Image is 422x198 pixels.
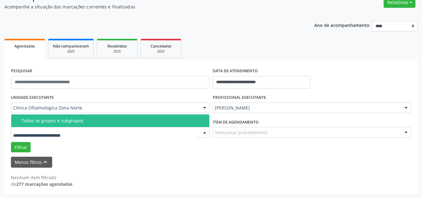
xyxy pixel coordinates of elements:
[314,21,370,29] p: Ano de acompanhamento
[53,49,89,54] div: 2025
[11,174,72,181] div: Nenhum item filtrado
[213,117,259,127] label: Item de agendamento
[107,43,127,49] span: Resolvidos
[13,105,197,111] span: Clinica Oftalmologica Zona Norte
[11,157,52,168] button: Menos filtroskeyboard_arrow_up
[11,142,31,153] button: Filtrar
[14,43,35,49] span: Agendados
[42,159,49,165] i: keyboard_arrow_up
[11,181,72,187] div: de
[215,105,399,111] span: [PERSON_NAME]
[102,49,133,54] div: 2025
[22,118,206,123] div: Todos os grupos e subgrupos
[53,43,89,49] span: Não compareceram
[215,129,267,136] span: Selecionar procedimento
[11,93,54,103] label: UNIDADE EXECUTANTE
[11,66,32,76] label: PESQUISAR
[151,43,171,49] span: Cancelados
[145,49,176,54] div: 2025
[4,3,294,10] p: Acompanhe a situação das marcações correntes e finalizadas
[213,93,266,103] label: PROFISSIONAL EXECUTANTE
[213,66,258,76] label: DATA DE ATENDIMENTO
[16,181,72,187] strong: 277 marcações agendadas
